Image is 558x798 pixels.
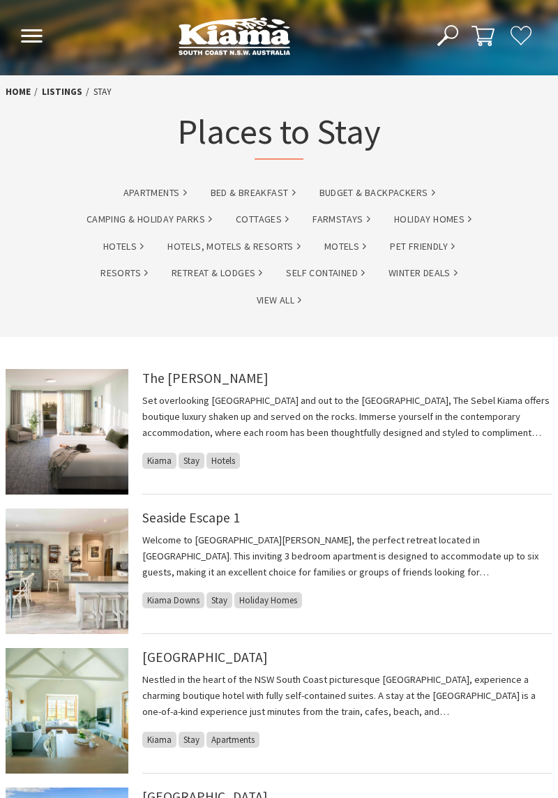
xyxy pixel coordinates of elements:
[103,239,144,255] a: Hotels
[6,85,31,98] a: Home
[206,453,240,469] span: Hotels
[236,211,289,227] a: Cottages
[179,732,204,748] span: Stay
[179,453,204,469] span: Stay
[177,108,381,160] h1: Places to Stay
[172,265,262,281] a: Retreat & Lodges
[390,239,455,255] a: Pet Friendly
[234,592,302,608] span: Holiday Homes
[206,732,259,748] span: Apartments
[179,17,290,55] img: Kiama Logo
[324,239,366,255] a: Motels
[394,211,472,227] a: Holiday Homes
[142,532,552,580] p: Welcome to [GEOGRAPHIC_DATA][PERSON_NAME], the perfect retreat located in [GEOGRAPHIC_DATA]. This...
[142,649,268,665] a: [GEOGRAPHIC_DATA]
[100,265,148,281] a: Resorts
[211,185,296,201] a: Bed & Breakfast
[167,239,301,255] a: Hotels, Motels & Resorts
[389,265,458,281] a: Winter Deals
[142,732,176,748] span: Kiama
[142,509,240,526] a: Seaside Escape 1
[142,453,176,469] span: Kiama
[286,265,365,281] a: Self Contained
[319,185,435,201] a: Budget & backpackers
[142,592,204,608] span: Kiama Downs
[86,211,212,227] a: Camping & Holiday Parks
[123,185,187,201] a: Apartments
[6,369,128,495] img: Deluxe Balcony Room
[93,84,112,99] li: Stay
[142,370,269,386] a: The [PERSON_NAME]
[206,592,232,608] span: Stay
[312,211,370,227] a: Farmstays
[42,85,82,98] a: listings
[257,292,301,308] a: View All
[142,393,552,441] p: Set overlooking [GEOGRAPHIC_DATA] and out to the [GEOGRAPHIC_DATA], The Sebel Kiama offers boutiq...
[142,672,552,720] p: Nestled in the heart of the NSW South Coast picturesque [GEOGRAPHIC_DATA], experience a charming ...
